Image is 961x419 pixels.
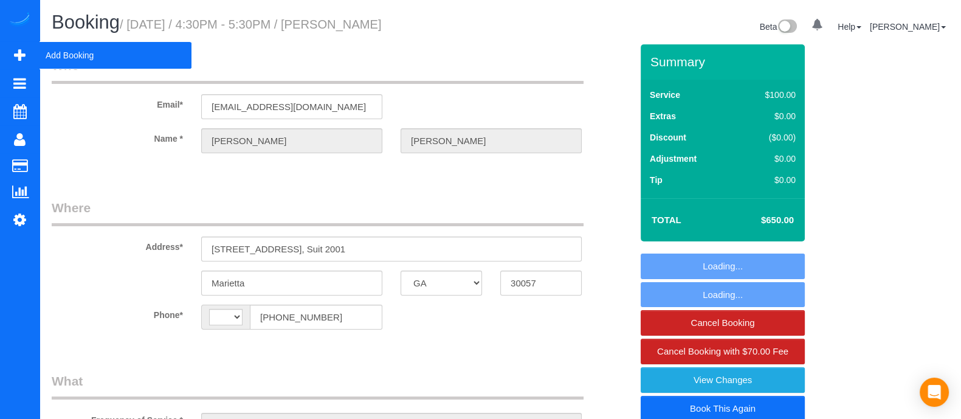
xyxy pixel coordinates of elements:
div: Open Intercom Messenger [920,378,949,407]
label: Adjustment [650,153,697,165]
input: Zip Code* [500,271,582,296]
label: Name * [43,128,192,145]
legend: Where [52,199,584,226]
h3: Summary [650,55,799,69]
strong: Total [652,215,681,225]
img: New interface [777,19,797,35]
span: Booking [52,12,120,33]
small: / [DATE] / 4:30PM - 5:30PM / [PERSON_NAME] [120,18,382,31]
input: Email* [201,94,382,119]
a: Cancel Booking with $70.00 Fee [641,339,805,364]
a: Beta [760,22,797,32]
label: Address* [43,237,192,253]
label: Service [650,89,680,101]
label: Discount [650,131,686,144]
span: Cancel Booking with $70.00 Fee [657,346,788,356]
input: Phone* [250,305,382,330]
legend: Who [52,57,584,84]
input: City* [201,271,382,296]
div: $0.00 [739,153,796,165]
input: Last Name* [401,128,582,153]
a: [PERSON_NAME] [870,22,946,32]
a: Help [838,22,861,32]
legend: What [52,372,584,400]
div: $100.00 [739,89,796,101]
img: Automaid Logo [7,12,32,29]
a: Cancel Booking [641,310,805,336]
span: Add Booking [40,41,191,69]
label: Email* [43,94,192,111]
div: ($0.00) [739,131,796,144]
label: Phone* [43,305,192,321]
a: View Changes [641,367,805,393]
div: $0.00 [739,110,796,122]
div: $0.00 [739,174,796,186]
label: Extras [650,110,676,122]
h4: $650.00 [725,215,794,226]
input: First Name* [201,128,382,153]
label: Tip [650,174,663,186]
